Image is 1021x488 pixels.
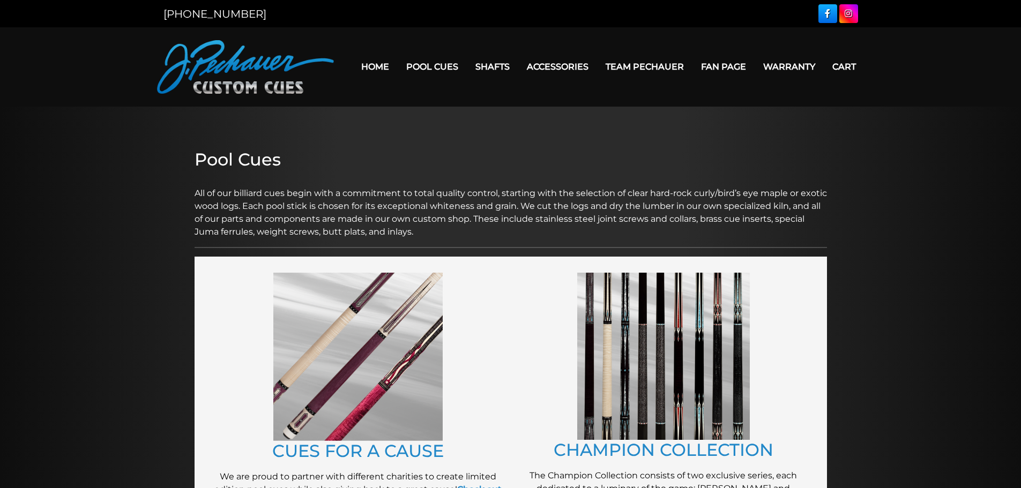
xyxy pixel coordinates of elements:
[597,53,692,80] a: Team Pechauer
[398,53,467,80] a: Pool Cues
[824,53,865,80] a: Cart
[195,174,827,238] p: All of our billiard cues begin with a commitment to total quality control, starting with the sele...
[353,53,398,80] a: Home
[554,439,773,460] a: CHAMPION COLLECTION
[467,53,518,80] a: Shafts
[272,440,444,461] a: CUES FOR A CAUSE
[157,40,334,94] img: Pechauer Custom Cues
[692,53,755,80] a: Fan Page
[518,53,597,80] a: Accessories
[163,7,266,20] a: [PHONE_NUMBER]
[755,53,824,80] a: Warranty
[195,149,827,170] h2: Pool Cues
